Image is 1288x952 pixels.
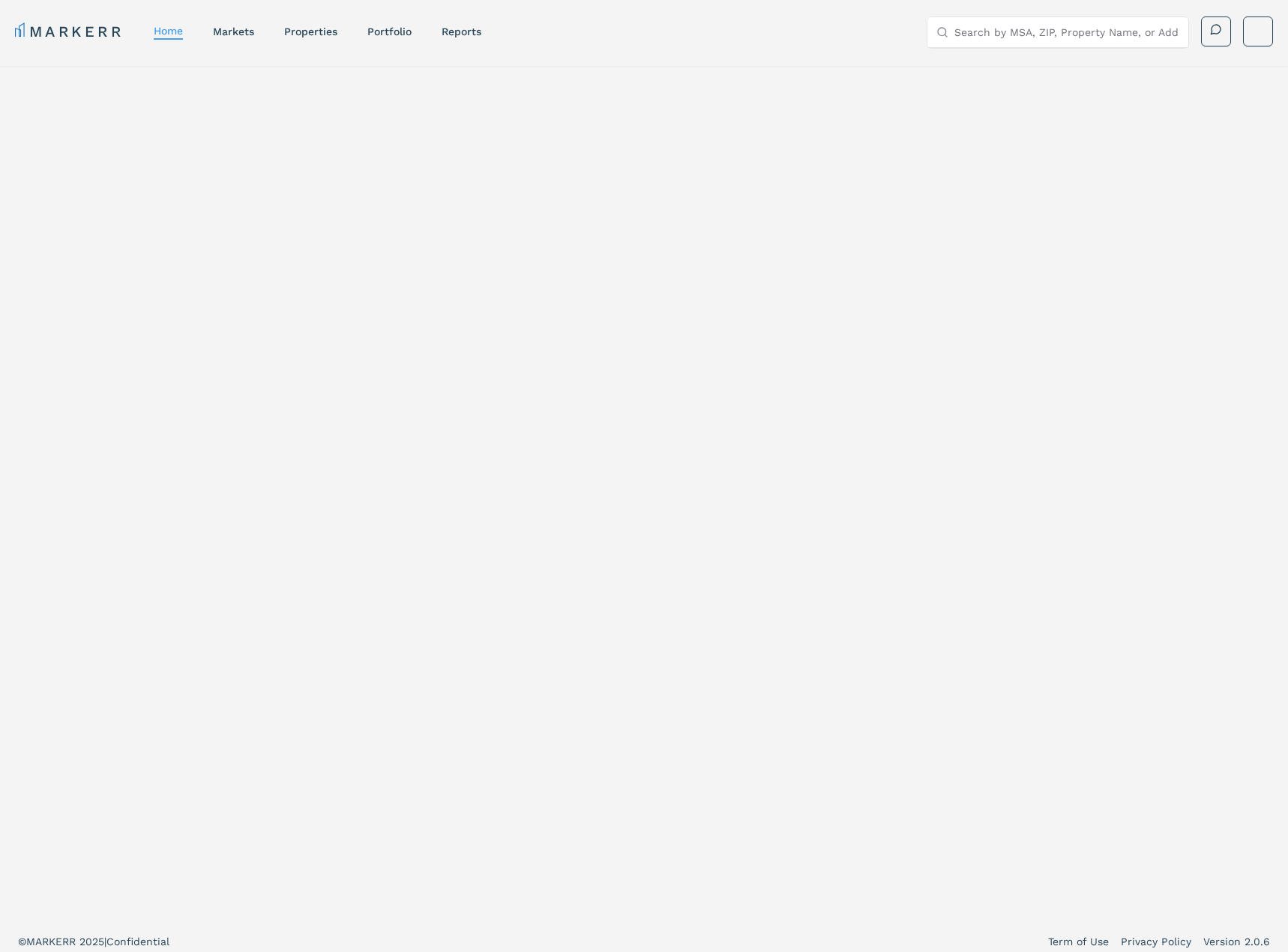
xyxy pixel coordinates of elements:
[1048,934,1109,949] a: Term of Use
[1203,934,1270,949] a: Version 2.0.6
[954,17,1179,47] input: Search by MSA, ZIP, Property Name, or Address
[154,25,183,37] a: home
[26,936,79,948] span: MARKERR
[79,936,106,948] span: 2025 |
[367,25,412,37] a: Portfolio
[18,936,26,948] span: ©
[15,21,124,42] a: MARKERR
[1121,934,1191,949] a: Privacy Policy
[106,936,169,948] span: Confidential
[284,25,337,37] a: properties
[213,25,254,37] a: markets
[442,25,481,37] a: reports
